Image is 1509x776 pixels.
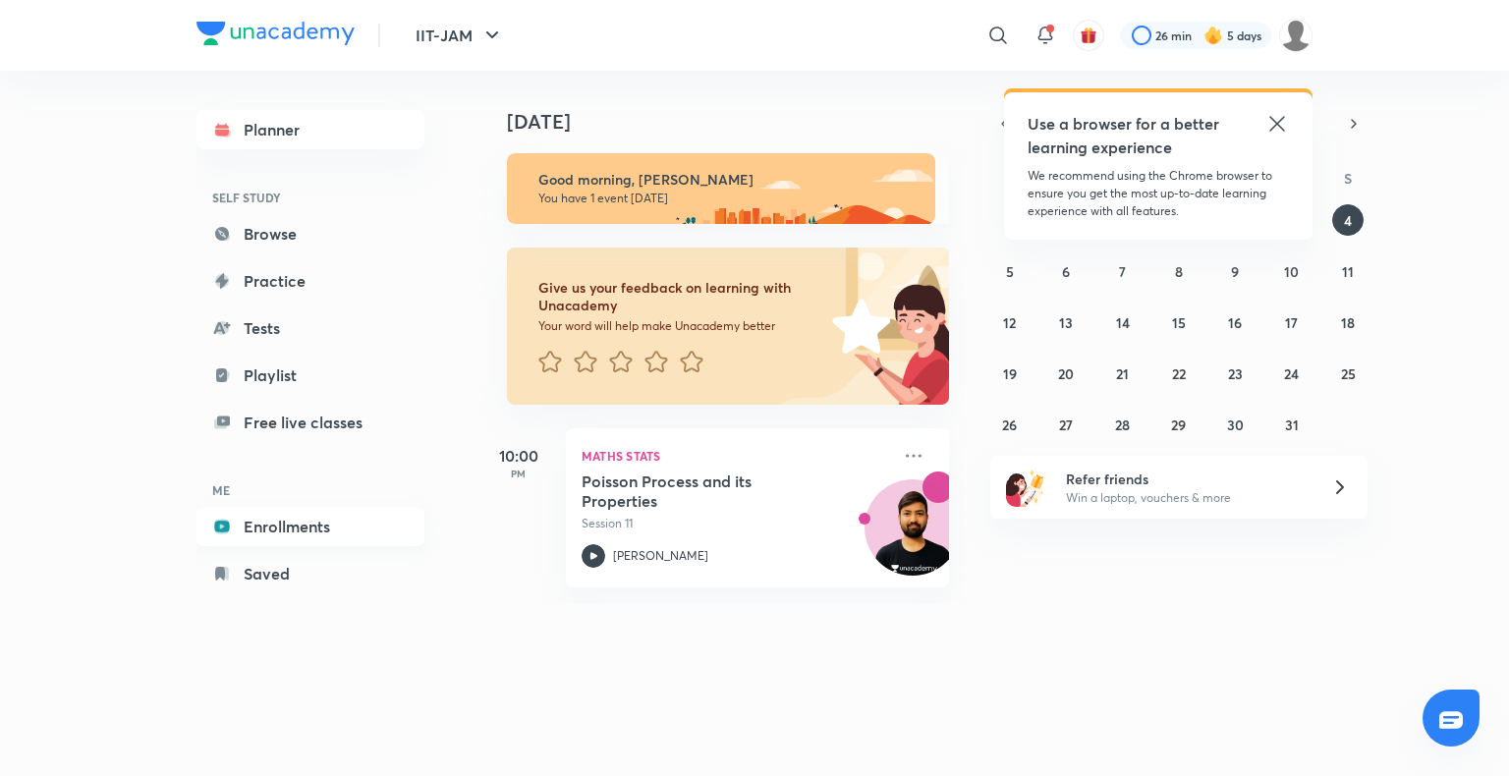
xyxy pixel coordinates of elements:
[1171,416,1186,434] abbr: October 29, 2025
[1163,306,1195,338] button: October 15, 2025
[1219,306,1251,338] button: October 16, 2025
[1341,313,1355,332] abbr: October 18, 2025
[1163,409,1195,440] button: October 29, 2025
[538,279,825,314] h6: Give us your feedback on learning with Unacademy
[479,468,558,479] p: PM
[1284,262,1299,281] abbr: October 10, 2025
[196,308,424,348] a: Tests
[1332,204,1364,236] button: October 4, 2025
[1276,306,1308,338] button: October 17, 2025
[1163,255,1195,287] button: October 8, 2025
[1073,20,1104,51] button: avatar
[1107,306,1139,338] button: October 14, 2025
[1003,313,1016,332] abbr: October 12, 2025
[196,110,424,149] a: Planner
[1050,409,1082,440] button: October 27, 2025
[196,181,424,214] h6: SELF STUDY
[1285,313,1298,332] abbr: October 17, 2025
[1203,26,1223,45] img: streak
[1115,416,1130,434] abbr: October 28, 2025
[1285,416,1299,434] abbr: October 31, 2025
[1332,255,1364,287] button: October 11, 2025
[1059,416,1073,434] abbr: October 27, 2025
[1050,358,1082,389] button: October 20, 2025
[1172,313,1186,332] abbr: October 15, 2025
[1050,306,1082,338] button: October 13, 2025
[1228,313,1242,332] abbr: October 16, 2025
[1344,169,1352,188] abbr: Saturday
[507,153,935,224] img: morning
[1116,313,1130,332] abbr: October 14, 2025
[1227,416,1244,434] abbr: October 30, 2025
[1066,469,1308,489] h6: Refer friends
[404,16,516,55] button: IIT-JAM
[1231,262,1239,281] abbr: October 9, 2025
[196,507,424,546] a: Enrollments
[1119,262,1126,281] abbr: October 7, 2025
[1116,364,1129,383] abbr: October 21, 2025
[1332,358,1364,389] button: October 25, 2025
[196,261,424,301] a: Practice
[196,356,424,395] a: Playlist
[1058,364,1074,383] abbr: October 20, 2025
[538,318,825,334] p: Your word will help make Unacademy better
[994,409,1026,440] button: October 26, 2025
[196,22,355,50] a: Company Logo
[1332,306,1364,338] button: October 18, 2025
[994,306,1026,338] button: October 12, 2025
[1175,262,1183,281] abbr: October 8, 2025
[1107,358,1139,389] button: October 21, 2025
[1219,409,1251,440] button: October 30, 2025
[1066,489,1308,507] p: Win a laptop, vouchers & more
[196,403,424,442] a: Free live classes
[1342,262,1354,281] abbr: October 11, 2025
[1003,364,1017,383] abbr: October 19, 2025
[1062,262,1070,281] abbr: October 6, 2025
[507,110,969,134] h4: [DATE]
[582,444,890,468] p: Maths Stats
[1050,255,1082,287] button: October 6, 2025
[479,444,558,468] h5: 10:00
[1279,19,1313,52] img: Farhan Niazi
[1028,112,1223,159] h5: Use a browser for a better learning experience
[196,554,424,593] a: Saved
[1276,358,1308,389] button: October 24, 2025
[1028,167,1289,220] p: We recommend using the Chrome browser to ensure you get the most up-to-date learning experience w...
[765,248,949,405] img: feedback_image
[613,547,708,565] p: [PERSON_NAME]
[1276,409,1308,440] button: October 31, 2025
[582,471,826,511] h5: Poisson Process and its Properties
[994,358,1026,389] button: October 19, 2025
[1276,255,1308,287] button: October 10, 2025
[1344,211,1352,230] abbr: October 4, 2025
[1341,364,1356,383] abbr: October 25, 2025
[1219,358,1251,389] button: October 23, 2025
[538,191,918,206] p: You have 1 event [DATE]
[1006,262,1014,281] abbr: October 5, 2025
[1080,27,1097,44] img: avatar
[1006,468,1045,507] img: referral
[1228,364,1243,383] abbr: October 23, 2025
[1107,409,1139,440] button: October 28, 2025
[1284,364,1299,383] abbr: October 24, 2025
[1172,364,1186,383] abbr: October 22, 2025
[538,171,918,189] h6: Good morning, [PERSON_NAME]
[1002,416,1017,434] abbr: October 26, 2025
[994,255,1026,287] button: October 5, 2025
[582,515,890,532] p: Session 11
[196,473,424,507] h6: ME
[1219,255,1251,287] button: October 9, 2025
[1107,255,1139,287] button: October 7, 2025
[196,214,424,253] a: Browse
[1163,358,1195,389] button: October 22, 2025
[1059,313,1073,332] abbr: October 13, 2025
[196,22,355,45] img: Company Logo
[866,490,960,584] img: Avatar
